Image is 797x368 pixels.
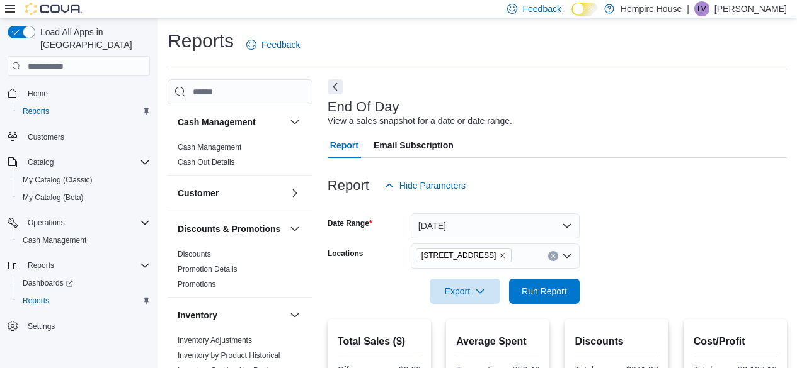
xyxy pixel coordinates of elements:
[3,317,155,335] button: Settings
[23,155,59,170] button: Catalog
[287,221,302,237] button: Discounts & Promotions
[23,258,150,273] span: Reports
[178,336,252,345] a: Inventory Adjustments
[571,3,598,16] input: Dark Mode
[23,215,70,230] button: Operations
[338,334,421,349] h2: Total Sales ($)
[411,213,580,238] button: [DATE]
[28,321,55,332] span: Settings
[178,157,235,167] span: Cash Out Details
[23,86,53,101] a: Home
[178,335,252,345] span: Inventory Adjustments
[23,130,69,145] a: Customers
[328,114,512,128] div: View a sales snapshot for a date or date range.
[430,279,500,304] button: Export
[575,334,658,349] h2: Discounts
[178,264,238,274] span: Promotion Details
[23,319,60,334] a: Settings
[456,334,539,349] h2: Average Spent
[8,79,150,368] nav: Complex example
[379,173,471,198] button: Hide Parameters
[687,1,689,16] p: |
[35,26,150,51] span: Load All Apps in [GEOGRAPHIC_DATA]
[3,128,155,146] button: Customers
[509,279,580,304] button: Run Report
[522,3,561,15] span: Feedback
[13,292,155,309] button: Reports
[694,334,777,349] h2: Cost/Profit
[328,248,364,259] label: Locations
[18,276,150,291] span: Dashboards
[168,28,234,53] h1: Reports
[522,285,567,298] span: Run Report
[18,276,78,291] a: Dashboards
[421,249,496,262] span: [STREET_ADDRESS]
[178,350,280,360] span: Inventory by Product Historical
[694,1,709,16] div: Lukas Vanwart
[23,155,150,170] span: Catalog
[178,223,280,235] h3: Discounts & Promotions
[18,190,150,205] span: My Catalog (Beta)
[23,318,150,334] span: Settings
[697,1,706,16] span: LV
[23,106,49,116] span: Reports
[178,309,285,321] button: Inventory
[18,233,91,248] a: Cash Management
[178,116,285,128] button: Cash Management
[28,132,64,142] span: Customers
[287,114,302,130] button: Cash Management
[178,279,216,289] span: Promotions
[178,309,217,321] h3: Inventory
[416,248,512,262] span: 18 Mill Street West
[241,32,305,57] a: Feedback
[178,249,211,259] span: Discounts
[498,252,506,259] button: Remove 18 Mill Street West from selection in this group
[13,189,155,206] button: My Catalog (Beta)
[621,1,682,16] p: Hempire House
[261,38,300,51] span: Feedback
[18,293,54,308] a: Reports
[399,179,466,192] span: Hide Parameters
[23,192,84,203] span: My Catalog (Beta)
[178,187,285,199] button: Customer
[168,140,312,175] div: Cash Management
[168,247,312,297] div: Discounts & Promotions
[178,142,241,152] span: Cash Management
[18,293,150,308] span: Reports
[178,158,235,167] a: Cash Out Details
[714,1,787,16] p: [PERSON_NAME]
[328,178,369,193] h3: Report
[178,351,280,360] a: Inventory by Product Historical
[18,190,89,205] a: My Catalog (Beta)
[28,218,65,228] span: Operations
[23,175,93,185] span: My Catalog (Classic)
[3,153,155,171] button: Catalog
[13,274,155,292] a: Dashboards
[23,85,150,101] span: Home
[25,3,82,15] img: Cova
[28,157,54,167] span: Catalog
[3,257,155,274] button: Reports
[287,308,302,323] button: Inventory
[18,104,150,119] span: Reports
[178,250,211,259] a: Discounts
[3,84,155,102] button: Home
[287,186,302,201] button: Customer
[18,172,98,187] a: My Catalog (Classic)
[28,89,48,99] span: Home
[178,187,219,199] h3: Customer
[23,235,86,245] span: Cash Management
[13,231,155,249] button: Cash Management
[374,133,454,158] span: Email Subscription
[178,265,238,274] a: Promotion Details
[328,218,372,228] label: Date Range
[18,104,54,119] a: Reports
[23,258,59,273] button: Reports
[23,215,150,230] span: Operations
[18,172,150,187] span: My Catalog (Classic)
[330,133,358,158] span: Report
[328,79,343,94] button: Next
[3,214,155,231] button: Operations
[328,99,399,114] h3: End Of Day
